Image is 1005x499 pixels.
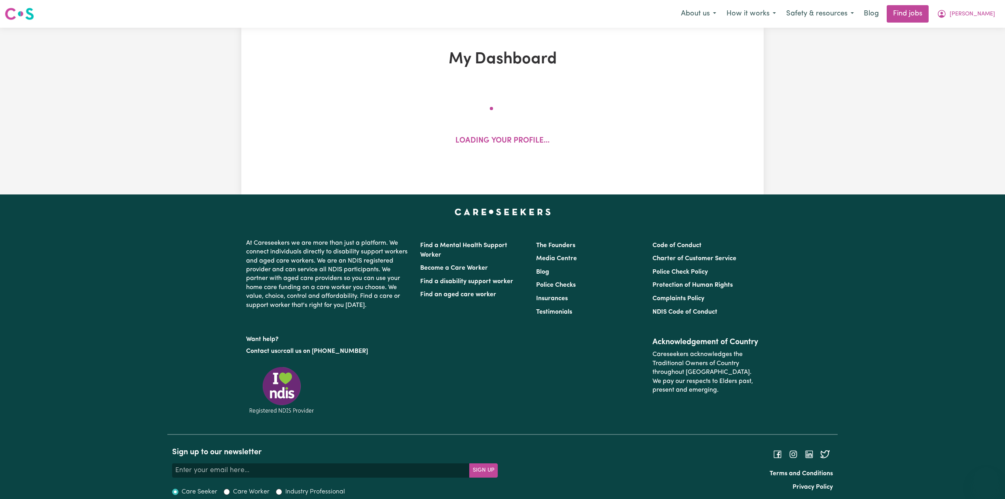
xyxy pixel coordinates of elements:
a: Careseekers home page [455,209,551,215]
a: Testimonials [536,309,572,315]
a: Careseekers logo [5,5,34,23]
img: Registered NDIS provider [246,366,317,415]
a: Find jobs [887,5,929,23]
a: Blog [536,269,549,275]
a: Media Centre [536,255,577,262]
h2: Acknowledgement of Country [652,337,759,347]
p: or [246,344,411,359]
h2: Sign up to our newsletter [172,448,498,457]
a: Terms and Conditions [770,470,833,477]
a: Privacy Policy [793,484,833,490]
a: Code of Conduct [652,242,702,249]
label: Industry Professional [285,487,345,497]
a: Follow Careseekers on LinkedIn [804,451,814,457]
img: Careseekers logo [5,7,34,21]
a: Blog [859,5,884,23]
label: Care Worker [233,487,269,497]
a: Charter of Customer Service [652,255,736,262]
a: Follow Careseekers on Facebook [773,451,782,457]
button: About us [676,6,721,22]
button: How it works [721,6,781,22]
p: At Careseekers we are more than just a platform. We connect individuals directly to disability su... [246,236,411,313]
p: Want help? [246,332,411,344]
a: Contact us [246,348,277,354]
a: Become a Care Worker [420,265,488,271]
a: Find an aged care worker [420,291,496,298]
a: The Founders [536,242,575,249]
a: call us on [PHONE_NUMBER] [283,348,368,354]
a: Protection of Human Rights [652,282,733,288]
a: NDIS Code of Conduct [652,309,717,315]
a: Find a disability support worker [420,278,513,285]
a: Complaints Policy [652,295,704,302]
a: Find a Mental Health Support Worker [420,242,507,258]
h1: My Dashboard [333,50,672,69]
a: Police Check Policy [652,269,708,275]
input: Enter your email here... [172,463,470,478]
button: My Account [932,6,1000,22]
a: Insurances [536,295,568,302]
button: Safety & resources [781,6,859,22]
a: Police Checks [536,282,576,288]
span: [PERSON_NAME] [950,10,995,19]
iframe: Button to launch messaging window [973,467,999,493]
label: Care Seeker [182,487,217,497]
a: Follow Careseekers on Instagram [789,451,798,457]
button: Subscribe [469,463,498,478]
p: Careseekers acknowledges the Traditional Owners of Country throughout [GEOGRAPHIC_DATA]. We pay o... [652,347,759,398]
p: Loading your profile... [455,135,550,147]
a: Follow Careseekers on Twitter [820,451,830,457]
